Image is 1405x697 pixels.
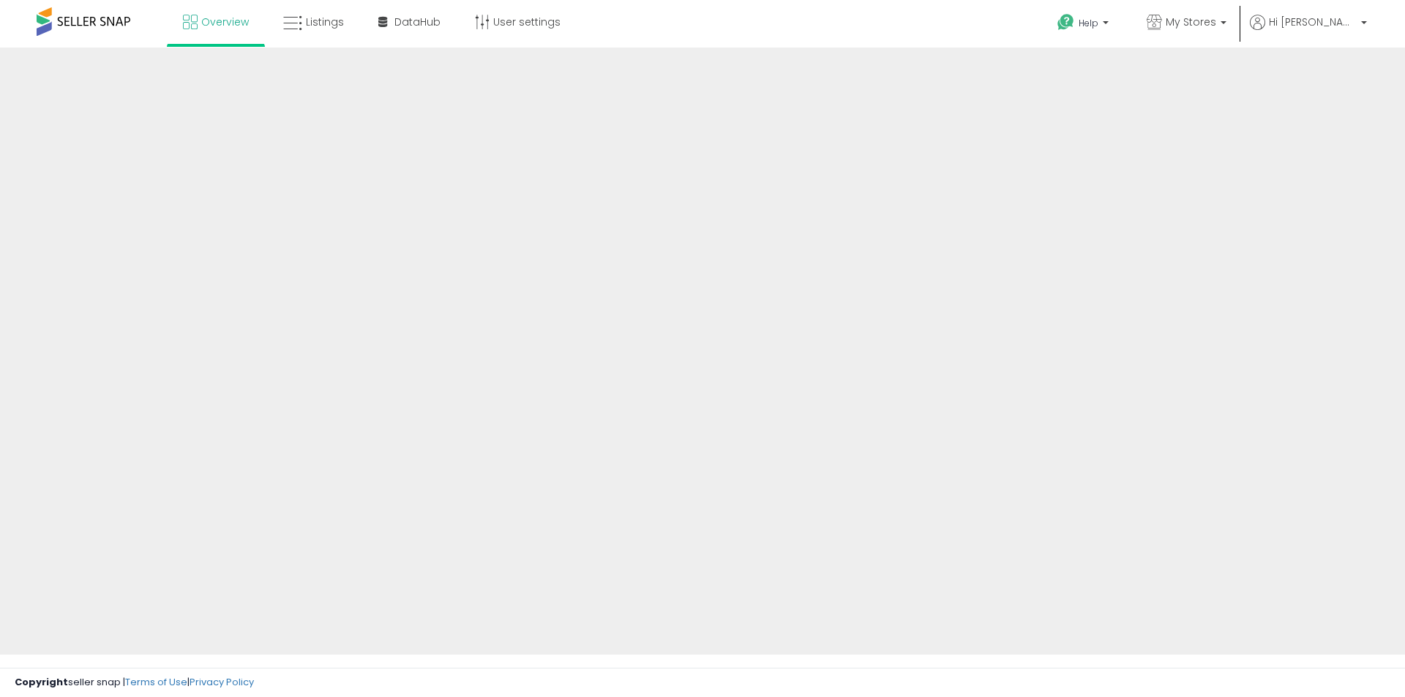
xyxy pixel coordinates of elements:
span: Overview [201,15,249,29]
span: Hi [PERSON_NAME] [1269,15,1357,29]
span: DataHub [394,15,441,29]
span: Listings [306,15,344,29]
span: Help [1079,17,1098,29]
i: Get Help [1057,13,1075,31]
a: Help [1046,2,1123,48]
span: My Stores [1166,15,1216,29]
a: Hi [PERSON_NAME] [1250,15,1367,48]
